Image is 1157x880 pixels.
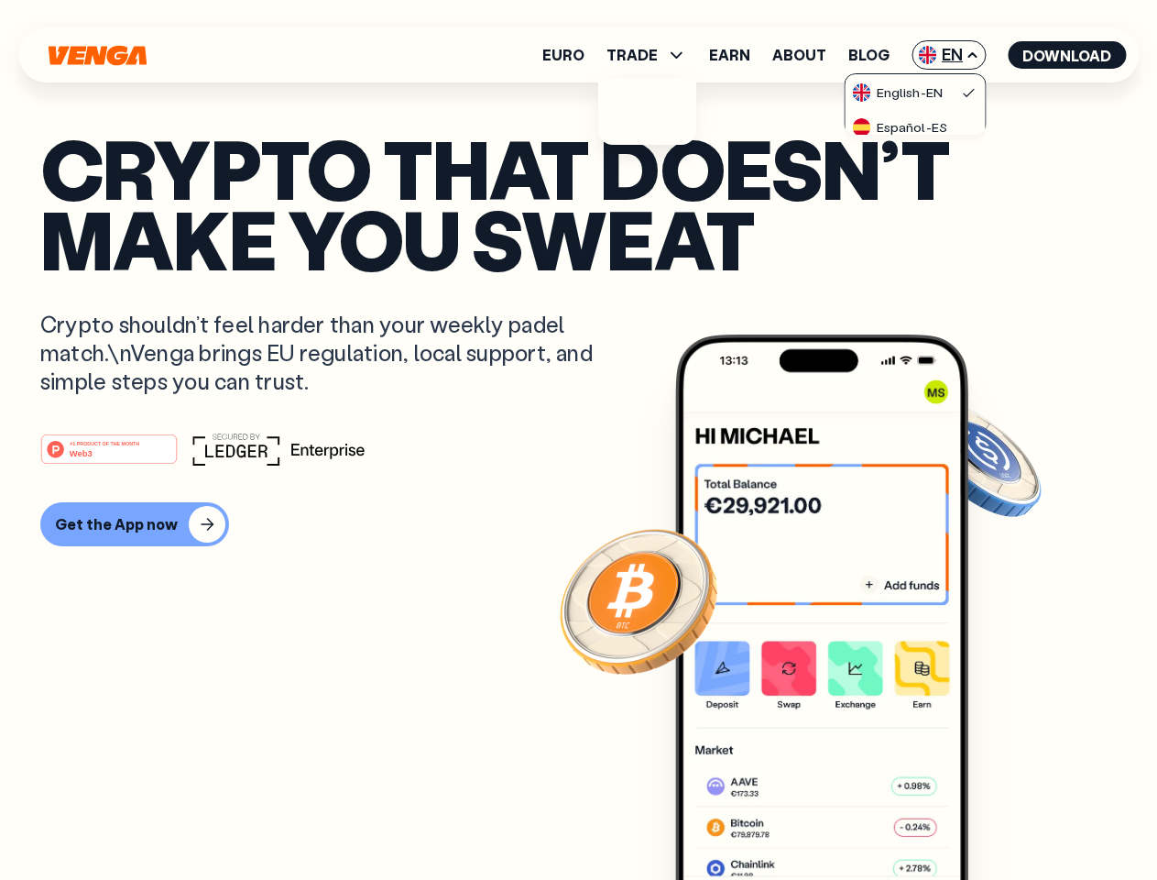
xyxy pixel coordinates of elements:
p: Crypto that doesn’t make you sweat [40,133,1117,273]
div: Get the App now [55,515,178,533]
img: Bitcoin [556,518,721,683]
tspan: #1 PRODUCT OF THE MONTH [70,440,139,445]
span: TRADE [606,48,658,62]
img: flag-uk [853,83,871,102]
span: EN [911,40,986,70]
svg: Home [46,45,148,66]
button: Download [1008,41,1126,69]
a: flag-esEspañol-ES [846,109,985,144]
img: flag-es [853,118,871,137]
a: Earn [709,48,750,62]
button: Get the App now [40,502,229,546]
span: TRADE [606,44,687,66]
a: Blog [848,48,890,62]
img: flag-uk [918,46,936,64]
a: flag-ukEnglish-EN [846,74,985,109]
a: Euro [542,48,584,62]
img: USDC coin [913,394,1045,526]
a: #1 PRODUCT OF THE MONTHWeb3 [40,445,178,468]
div: English - EN [853,83,943,102]
tspan: Web3 [70,447,93,457]
div: Español - ES [853,118,947,137]
a: Get the App now [40,502,1117,546]
p: Crypto shouldn’t feel harder than your weekly padel match.\nVenga brings EU regulation, local sup... [40,310,619,396]
a: About [772,48,826,62]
